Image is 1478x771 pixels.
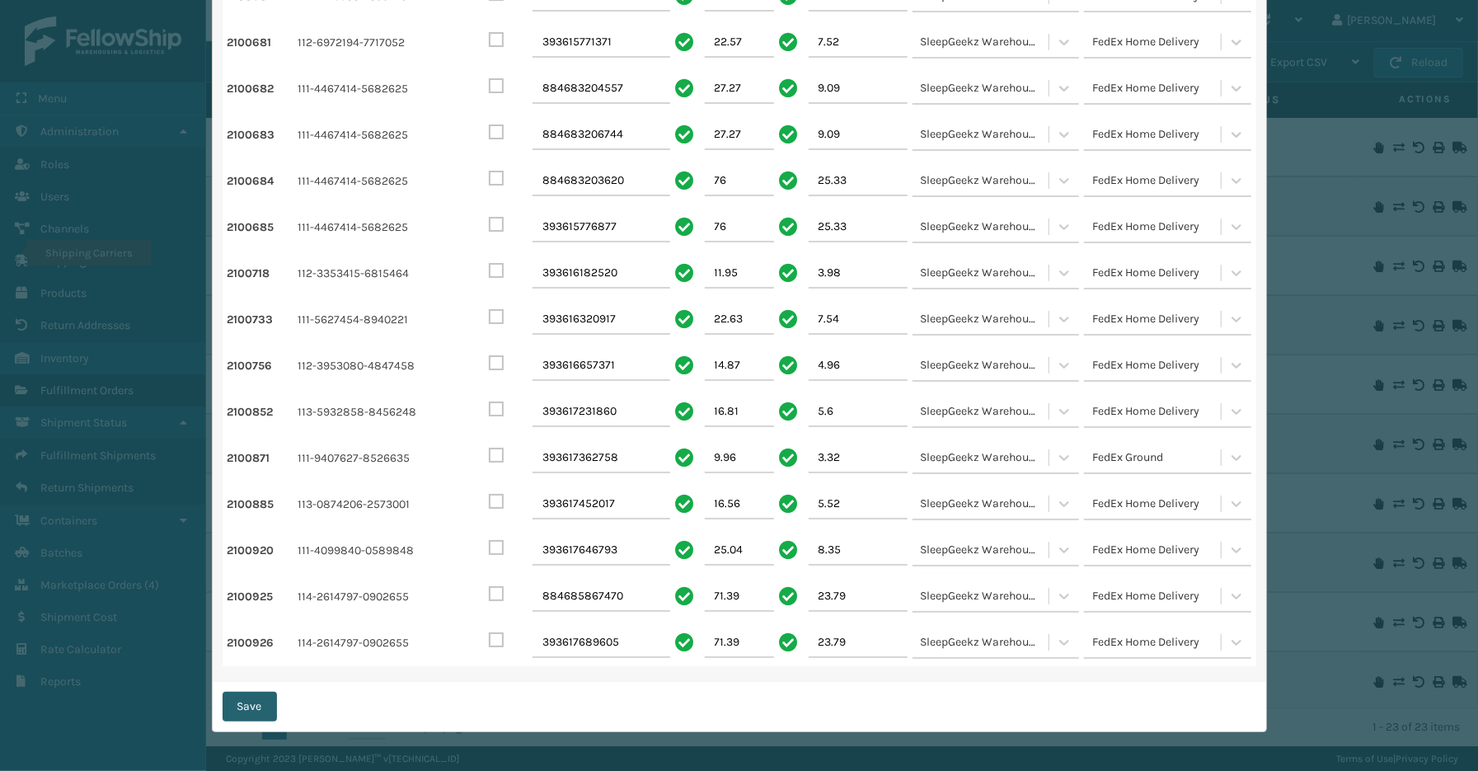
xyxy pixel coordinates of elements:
span: 2100871 [228,449,293,468]
span: 111-9407627-8526635 [298,449,466,468]
div: FedEx Home Delivery [1092,355,1222,375]
span: 111-4467414-5682625 [298,172,466,191]
div: FedEx Home Delivery [1092,309,1222,329]
span: 2100682 [228,79,293,99]
button: Save [223,692,277,722]
div: SleepGeekz Warehouse [921,494,1051,514]
span: 2100926 [228,633,293,653]
span: 112-3953080-4847458 [298,356,466,376]
span: 113-0874206-2573001 [298,495,466,515]
span: 112-6972194-7717052 [298,33,466,53]
span: 111-4099840-0589848 [298,541,466,561]
span: 113-5932858-8456248 [298,402,466,422]
div: SleepGeekz Warehouse [921,309,1051,329]
div: FedEx Home Delivery [1092,125,1222,144]
span: 2100885 [228,495,293,515]
div: FedEx Home Delivery [1092,217,1222,237]
span: 111-4467414-5682625 [298,218,466,237]
div: FedEx Home Delivery [1092,263,1222,283]
div: FedEx Home Delivery [1092,78,1222,98]
span: 2100733 [228,310,293,330]
div: SleepGeekz Warehouse [921,263,1051,283]
span: 111-5627454-8940221 [298,310,466,330]
div: SleepGeekz Warehouse [921,217,1051,237]
span: 2100718 [228,264,293,284]
div: SleepGeekz Warehouse [921,171,1051,190]
div: SleepGeekz Warehouse [921,355,1051,375]
span: 112-3353415-6815464 [298,264,466,284]
div: SleepGeekz Warehouse [921,402,1051,421]
span: 111-4467414-5682625 [298,125,466,145]
span: 2100683 [228,125,293,145]
div: SleepGeekz Warehouse [921,540,1051,560]
div: FedEx Home Delivery [1092,494,1222,514]
span: 111-4467414-5682625 [298,79,466,99]
span: 2100920 [228,541,293,561]
span: 114-2614797-0902655 [298,633,466,653]
div: SleepGeekz Warehouse [921,32,1051,52]
div: FedEx Home Delivery [1092,540,1222,560]
span: 2100852 [228,402,293,422]
div: SleepGeekz Warehouse [921,586,1051,606]
span: 2100681 [228,33,293,53]
div: SleepGeekz Warehouse [921,448,1051,468]
div: SleepGeekz Warehouse [921,632,1051,652]
div: FedEx Ground [1092,448,1222,468]
span: 2100925 [228,587,293,607]
div: FedEx Home Delivery [1092,632,1222,652]
div: SleepGeekz Warehouse [921,78,1051,98]
div: SleepGeekz Warehouse [921,125,1051,144]
div: FedEx Home Delivery [1092,586,1222,606]
div: FedEx Home Delivery [1092,402,1222,421]
span: 114-2614797-0902655 [298,587,466,607]
span: 2100756 [228,356,293,376]
span: 2100684 [228,172,293,191]
div: FedEx Home Delivery [1092,171,1222,190]
div: FedEx Home Delivery [1092,32,1222,52]
span: 2100685 [228,218,293,237]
